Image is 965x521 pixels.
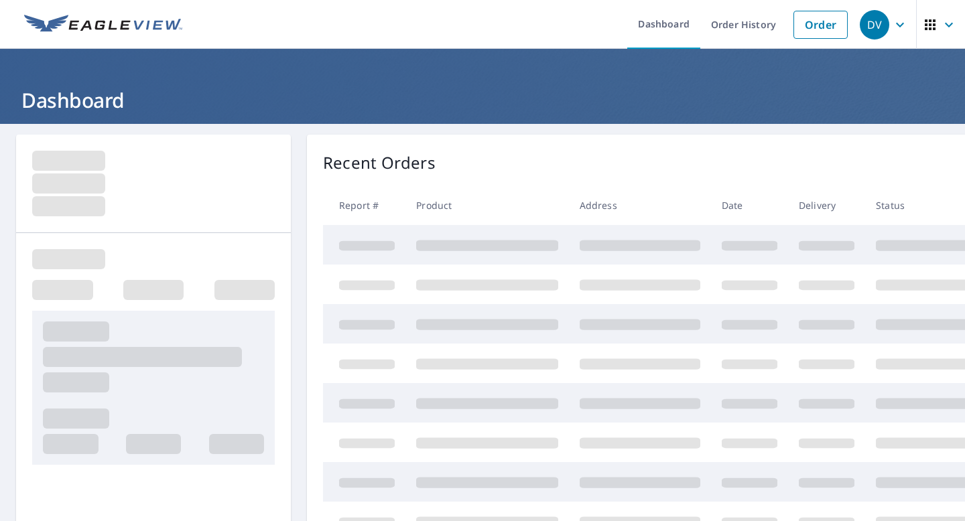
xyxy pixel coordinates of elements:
[323,185,405,225] th: Report #
[24,15,182,35] img: EV Logo
[569,185,711,225] th: Address
[793,11,848,39] a: Order
[16,86,949,114] h1: Dashboard
[323,151,436,175] p: Recent Orders
[860,10,889,40] div: DV
[788,185,865,225] th: Delivery
[405,185,569,225] th: Product
[711,185,788,225] th: Date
